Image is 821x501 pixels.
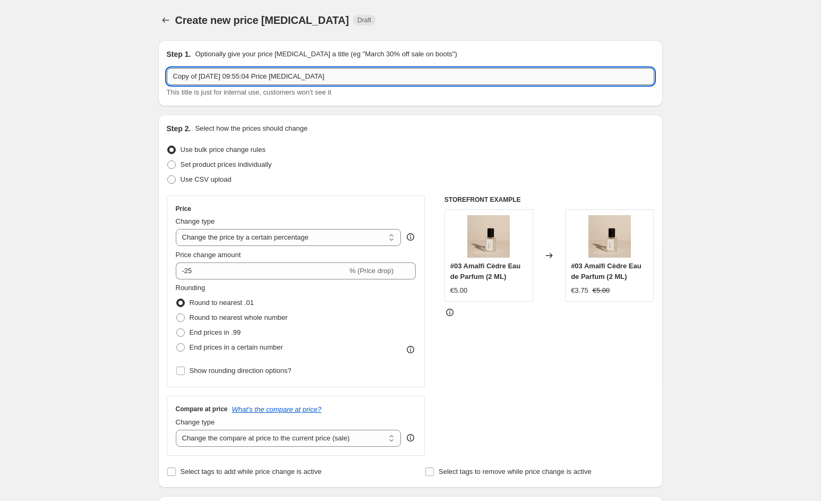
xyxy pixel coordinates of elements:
[195,123,307,134] p: Select how the prices should change
[439,468,592,475] span: Select tags to remove while price change is active
[167,123,191,134] h2: Step 2.
[176,205,191,213] h3: Price
[450,262,520,281] span: #03 Amalfi Cèdre Eau de Parfum (2 ML)
[176,251,241,259] span: Price change amount
[176,262,347,279] input: -15
[190,299,254,307] span: Round to nearest .01
[405,432,416,443] div: help
[593,285,610,296] strike: €5.00
[571,285,588,296] div: €3.75
[167,88,331,96] span: This title is just for internal use, customers won't see it
[181,160,272,168] span: Set product prices individually
[357,16,371,24] span: Draft
[175,14,349,26] span: Create new price [MEDICAL_DATA]
[167,68,654,85] input: 30% off holiday sale
[181,146,266,154] span: Use bulk price change rules
[176,405,228,413] h3: Compare at price
[176,217,215,225] span: Change type
[190,313,288,321] span: Round to nearest whole number
[158,13,173,28] button: Price change jobs
[181,468,322,475] span: Select tags to add while price change is active
[190,328,241,336] span: End prices in .99
[195,49,457,60] p: Optionally give your price [MEDICAL_DATA] a title (eg "March 30% off sale on boots")
[450,285,468,296] div: €5.00
[588,215,631,258] img: Mimi-et-Toi-Holiday-collectie_Mimi-et-Toi-parfum_539_80x.jpg
[405,232,416,242] div: help
[190,343,283,351] span: End prices in a certain number
[176,418,215,426] span: Change type
[349,267,394,275] span: % (Price drop)
[467,215,510,258] img: Mimi-et-Toi-Holiday-collectie_Mimi-et-Toi-parfum_539_80x.jpg
[571,262,641,281] span: #03 Amalfi Cèdre Eau de Parfum (2 ML)
[232,405,322,413] button: What's the compare at price?
[181,175,232,183] span: Use CSV upload
[167,49,191,60] h2: Step 1.
[190,367,292,375] span: Show rounding direction options?
[444,196,654,204] h6: STOREFRONT EXAMPLE
[176,284,206,292] span: Rounding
